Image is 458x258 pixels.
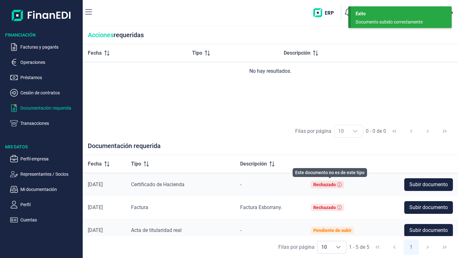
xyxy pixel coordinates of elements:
[420,240,435,255] button: Next Page
[10,74,80,81] button: Préstamos
[387,124,402,139] button: First Page
[83,142,458,155] div: Documentación requerida
[88,227,121,234] div: [DATE]
[20,201,80,208] p: Perfil
[12,5,71,25] img: Logo de aplicación
[313,8,338,17] img: erp
[437,124,452,139] button: Last Page
[10,43,80,51] button: Facturas y pagarés
[404,178,453,191] button: Subir documento
[20,170,80,178] p: Representantes / Socios
[131,204,148,210] span: Factura
[10,104,80,112] button: Documentación requerida
[240,227,241,233] span: -
[10,170,80,178] button: Representantes / Socios
[88,204,121,211] div: [DATE]
[240,160,267,168] span: Descripción
[278,243,315,251] div: Filas por página
[10,216,80,224] button: Cuentas
[387,240,402,255] button: Previous Page
[88,160,102,168] span: Fecha
[409,204,448,211] span: Subir documento
[20,58,80,66] p: Operaciones
[10,89,80,97] button: Cesión de contratos
[409,181,448,188] span: Subir documento
[358,6,439,20] button: MEMETTAACTIVA MOBILITY SL (B19494996)
[10,201,80,208] button: Perfil
[131,181,184,187] span: Certificado de Hacienda
[409,227,448,234] span: Subir documento
[284,49,310,57] span: Descripción
[356,10,447,17] div: Éxito
[10,119,80,127] button: Transacciones
[88,67,453,75] div: No hay resultados.
[404,124,419,139] button: Previous Page
[131,160,141,168] span: Tipo
[317,241,331,253] span: 10
[331,241,346,253] div: Choose
[370,240,385,255] button: First Page
[10,155,80,163] button: Perfil empresa
[437,240,452,255] button: Last Page
[88,31,114,39] span: Acciones
[10,58,80,66] button: Operaciones
[404,224,453,237] button: Subir documento
[348,125,363,137] div: Choose
[20,43,80,51] p: Facturas y pagarés
[20,104,80,112] p: Documentación requerida
[371,6,428,12] h3: METTAACTIVA MOBILITY SL
[420,124,435,139] button: Next Page
[366,129,386,134] span: 0 - 0 de 0
[131,227,182,233] span: Acta de titularidad real
[88,181,121,188] div: [DATE]
[404,240,419,255] button: Page 1
[313,228,351,233] div: Pendiente de subir
[83,26,458,44] div: requeridas
[192,49,202,57] span: Tipo
[20,186,80,193] p: Mi documentación
[240,204,282,210] span: Factura Esborrany.
[20,74,80,81] p: Préstamos
[88,49,102,57] span: Fecha
[356,19,442,25] div: Documento subido correctamente
[349,245,369,250] span: 1 - 5 de 5
[313,182,336,187] div: Rechazado
[404,201,453,214] button: Subir documento
[20,155,80,163] p: Perfil empresa
[20,216,80,224] p: Cuentas
[295,127,331,135] div: Filas por página
[20,89,80,97] p: Cesión de contratos
[313,205,336,210] div: Rechazado
[240,181,241,187] span: -
[10,186,80,193] button: Mi documentación
[20,119,80,127] p: Transacciones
